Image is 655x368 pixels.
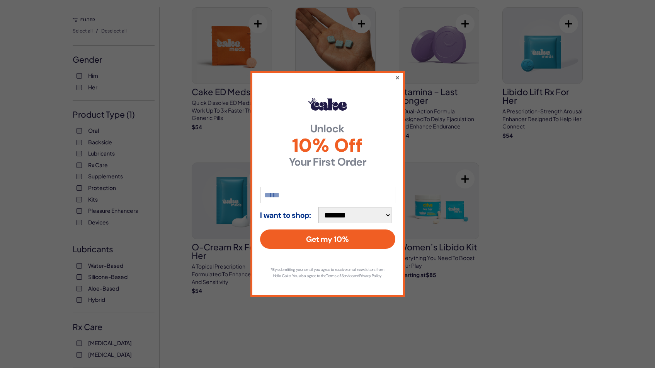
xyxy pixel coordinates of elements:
[260,157,395,168] strong: Your First Order
[260,229,395,249] button: Get my 10%
[359,273,381,278] a: Privacy Policy
[326,273,353,278] a: Terms of Service
[260,211,311,219] strong: I want to shop:
[308,98,347,110] img: Hello Cake
[260,136,395,155] span: 10% Off
[268,267,388,279] p: *By submitting your email you agree to receive email newsletters from Hello Cake. You also agree ...
[395,73,400,82] button: ×
[260,123,395,134] strong: Unlock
